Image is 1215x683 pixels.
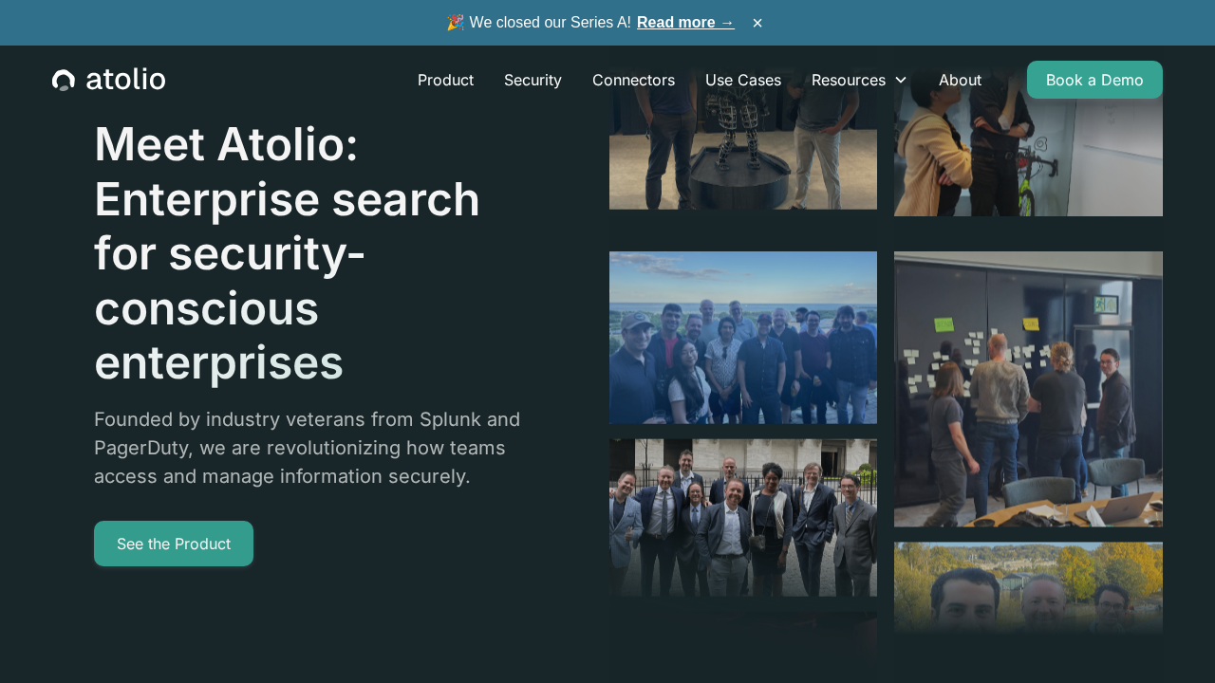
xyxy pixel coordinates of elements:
[637,14,735,30] a: Read more →
[402,61,489,99] a: Product
[1027,61,1163,99] a: Book a Demo
[577,61,690,99] a: Connectors
[52,67,165,92] a: home
[746,12,769,33] button: ×
[94,405,543,490] p: Founded by industry veterans from Splunk and PagerDuty, we are revolutionizing how teams access a...
[609,225,878,424] img: image
[812,68,886,91] div: Resources
[94,521,253,566] a: See the Product
[94,117,543,390] h1: Meet Atolio: Enterprise search for security-conscious enterprises
[894,242,1163,527] img: image
[690,61,796,99] a: Use Cases
[924,61,997,99] a: About
[489,61,577,99] a: Security
[796,61,924,99] div: Resources
[446,11,735,34] span: 🎉 We closed our Series A!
